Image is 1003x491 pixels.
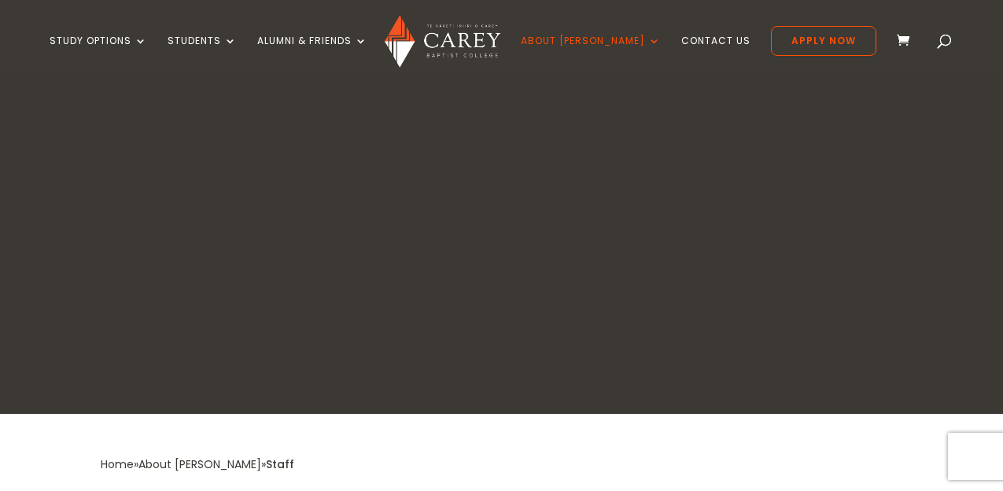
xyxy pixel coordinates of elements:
[101,456,294,472] span: » »
[138,456,261,472] a: About [PERSON_NAME]
[681,35,750,72] a: Contact Us
[266,456,294,472] span: Staff
[101,456,134,472] a: Home
[521,35,661,72] a: About [PERSON_NAME]
[771,26,876,56] a: Apply Now
[257,35,367,72] a: Alumni & Friends
[385,15,500,68] img: Carey Baptist College
[50,35,147,72] a: Study Options
[168,35,237,72] a: Students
